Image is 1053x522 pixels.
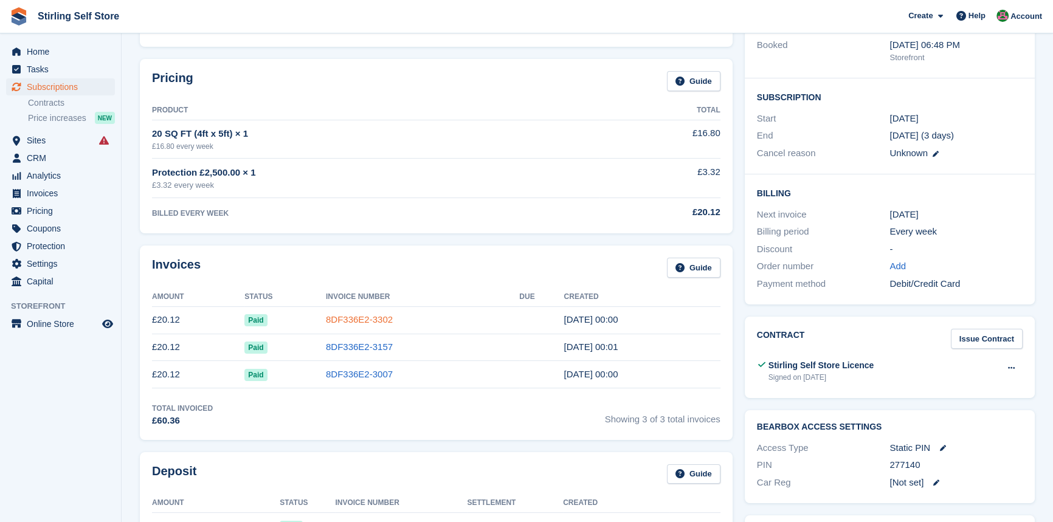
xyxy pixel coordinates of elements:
div: - [889,242,1023,256]
th: Created [564,287,720,307]
a: 8DF336E2-3007 [326,369,393,379]
span: Online Store [27,315,100,332]
a: Guide [667,258,720,278]
span: Paid [244,314,267,326]
div: 20 SQ FT (4ft x 5ft) × 1 [152,127,599,141]
div: Order number [757,259,890,273]
span: Settings [27,255,100,272]
a: menu [6,273,115,290]
a: menu [6,315,115,332]
div: Static PIN [889,441,1023,455]
a: menu [6,149,115,167]
div: Access Type [757,441,890,455]
img: stora-icon-8386f47178a22dfd0bd8f6a31ec36ba5ce8667c1dd55bd0f319d3a0aa187defe.svg [10,7,28,26]
div: Billing period [757,225,890,239]
a: menu [6,61,115,78]
th: Total [599,101,720,120]
div: Payment method [757,277,890,291]
th: Due [519,287,564,307]
a: 8DF336E2-3157 [326,342,393,352]
a: Guide [667,71,720,91]
a: 8DF336E2-3302 [326,314,393,325]
td: £20.12 [152,334,244,361]
a: Issue Contract [951,329,1023,349]
div: PIN [757,458,890,472]
a: menu [6,185,115,202]
time: 2025-08-01 23:01:00 UTC [564,342,618,352]
h2: Invoices [152,258,201,278]
div: Next invoice [757,208,890,222]
a: menu [6,220,115,237]
span: Storefront [11,300,121,312]
th: Invoice Number [326,287,519,307]
span: Paid [244,342,267,354]
div: Total Invoiced [152,403,213,414]
span: Pricing [27,202,100,219]
h2: Deposit [152,464,196,484]
div: Signed on [DATE] [768,372,874,383]
td: £20.12 [152,306,244,334]
a: menu [6,43,115,60]
div: Booked [757,38,890,64]
span: Coupons [27,220,100,237]
a: menu [6,167,115,184]
span: Help [968,10,986,22]
div: 277140 [889,458,1023,472]
span: Capital [27,273,100,290]
a: menu [6,132,115,149]
span: Create [908,10,933,22]
th: Status [280,493,335,513]
a: menu [6,255,115,272]
span: Protection [27,238,100,255]
div: £16.80 every week [152,141,599,152]
div: [DATE] 06:48 PM [889,38,1023,52]
th: Amount [152,287,244,307]
h2: Subscription [757,91,1023,103]
span: [DATE] (3 days) [889,130,954,140]
div: BILLED EVERY WEEK [152,208,599,219]
div: £3.32 every week [152,179,599,191]
div: [DATE] [889,208,1023,222]
span: Paid [244,369,267,381]
div: End [757,129,890,143]
time: 2025-07-25 23:00:00 UTC [889,112,918,126]
td: £3.32 [599,159,720,198]
i: Smart entry sync failures have occurred [99,136,109,145]
div: Start [757,112,890,126]
td: £16.80 [599,120,720,158]
div: NEW [95,112,115,124]
span: Unknown [889,148,928,158]
div: Discount [757,242,890,256]
h2: BearBox Access Settings [757,422,1023,432]
th: Created [563,493,669,513]
div: £20.12 [599,205,720,219]
span: Analytics [27,167,100,184]
h2: Contract [757,329,805,349]
h2: Billing [757,187,1023,199]
th: Invoice Number [335,493,467,513]
time: 2025-08-08 23:00:28 UTC [564,314,618,325]
th: Product [152,101,599,120]
span: Tasks [27,61,100,78]
div: Protection £2,500.00 × 1 [152,166,599,180]
td: £20.12 [152,361,244,388]
a: menu [6,78,115,95]
span: CRM [27,149,100,167]
span: Home [27,43,100,60]
div: Debit/Credit Card [889,277,1023,291]
div: Storefront [889,52,1023,64]
th: Status [244,287,326,307]
div: Stirling Self Store Licence [768,359,874,372]
a: menu [6,238,115,255]
a: Stirling Self Store [33,6,124,26]
th: Amount [152,493,280,513]
span: Account [1010,10,1042,22]
a: Guide [667,464,720,484]
img: Lucy [996,10,1009,22]
div: Cancel reason [757,146,890,160]
a: menu [6,202,115,219]
span: Subscriptions [27,78,100,95]
span: Sites [27,132,100,149]
time: 2025-07-25 23:00:23 UTC [564,369,618,379]
span: Invoices [27,185,100,202]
